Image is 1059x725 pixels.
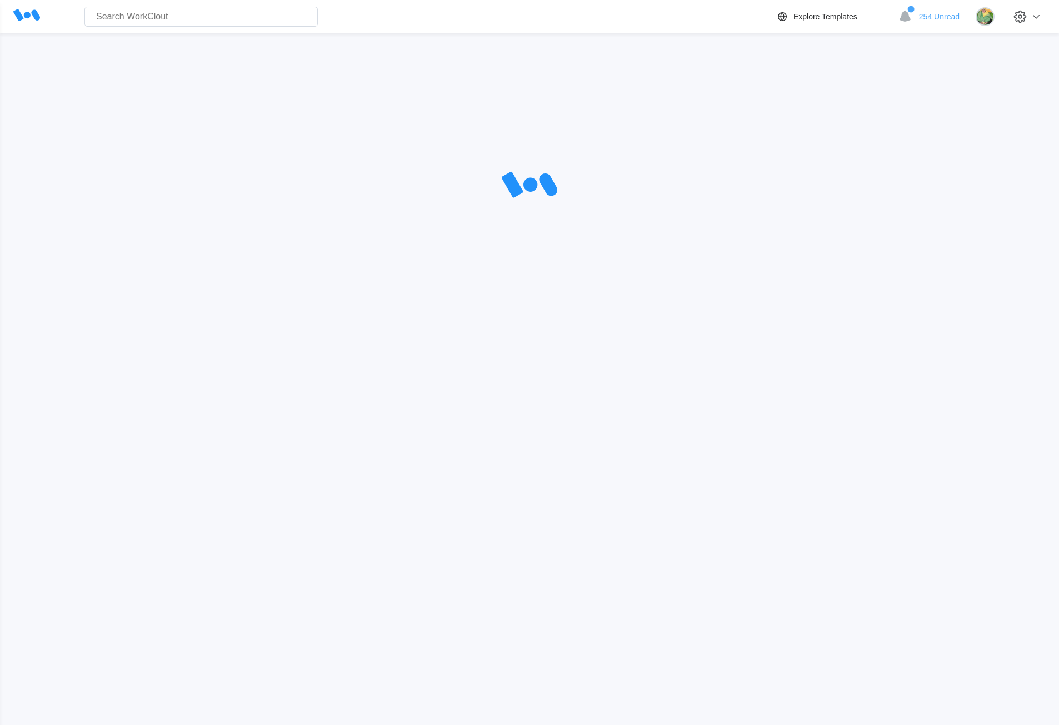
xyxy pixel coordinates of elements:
[919,12,960,21] span: 254 Unread
[776,10,893,23] a: Explore Templates
[976,7,995,26] img: images.jpg
[84,7,318,27] input: Search WorkClout
[793,12,857,21] div: Explore Templates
